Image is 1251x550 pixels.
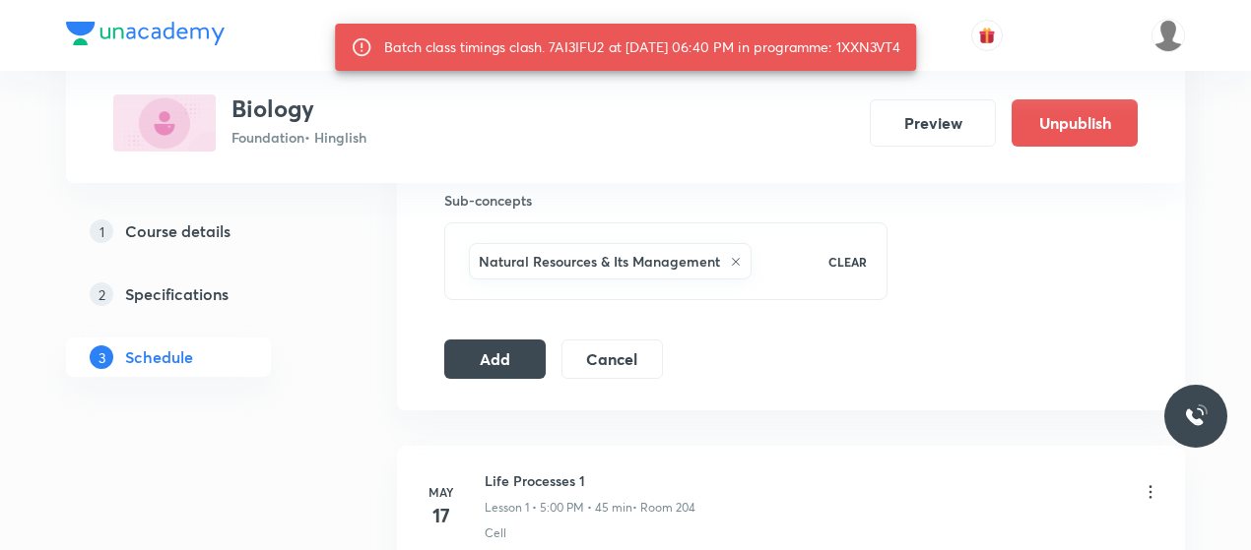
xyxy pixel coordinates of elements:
[971,20,1003,51] button: avatar
[422,501,461,530] h4: 17
[632,499,695,517] p: • Room 204
[125,219,230,243] h5: Course details
[1152,19,1185,52] img: Dhirendra singh
[231,94,366,123] h3: Biology
[90,219,113,243] p: 1
[978,27,996,44] img: avatar
[125,282,229,306] h5: Specifications
[1012,99,1138,147] button: Unpublish
[125,345,193,369] h5: Schedule
[828,253,867,271] p: CLEAR
[870,99,996,147] button: Preview
[485,524,506,542] p: Cell
[444,190,888,211] h6: Sub-concepts
[90,282,113,306] p: 2
[113,94,216,152] img: DA3C59AC-74BC-4E81-8D62-B93C549A10D6_plus.png
[485,499,632,517] p: Lesson 1 • 5:00 PM • 45 min
[1184,404,1208,428] img: ttu
[231,127,366,148] p: Foundation • Hinglish
[561,339,663,379] button: Cancel
[66,275,334,314] a: 2Specifications
[66,22,225,50] a: Company Logo
[422,483,461,501] h6: May
[384,30,900,65] div: Batch class timings clash. 7AI3IFU2 at [DATE] 06:40 PM in programme: 1XXN3VT4
[90,345,113,369] p: 3
[66,22,225,45] img: Company Logo
[479,251,720,272] h6: Natural Resources & Its Management
[66,212,334,251] a: 1Course details
[485,470,695,491] h6: Life Processes 1
[444,339,546,379] button: Add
